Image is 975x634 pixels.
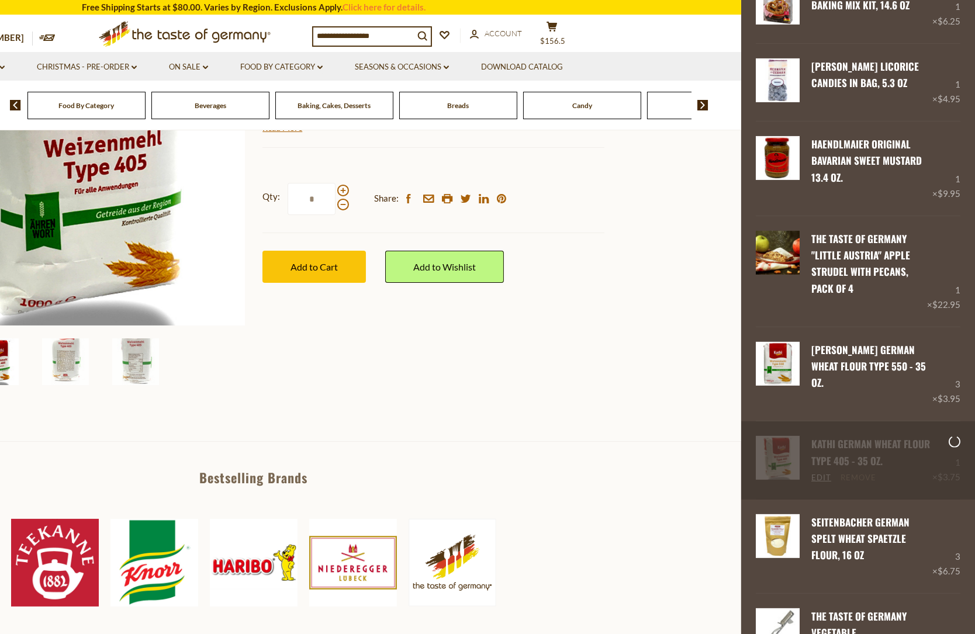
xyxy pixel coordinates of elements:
img: previous arrow [10,100,21,110]
span: Add to Cart [291,261,338,272]
span: Share: [374,191,399,206]
span: $22.95 [932,299,960,310]
a: Seasons & Occasions [355,61,449,74]
a: Haendlmaier Original Bavarian Sweet Mustard 13.4 oz. [756,136,800,201]
img: The Taste of Germany [409,519,496,606]
a: Baking, Cakes, Desserts [298,101,371,110]
span: $4.95 [938,93,960,104]
a: The Taste of Germany "Little Austria" Apple Strudel with Pecans, pack of 4 [756,231,800,312]
a: Haendlmaier Original Bavarian Sweet Mustard 13.4 oz. [811,137,922,185]
div: 3 × [932,342,960,407]
a: Christmas - PRE-ORDER [37,61,137,74]
a: Seitenbacher German Spelt Wheat Spaetzle Flour, 16 oz [811,515,910,563]
a: Hermann Licorice Candy [756,58,800,106]
span: $6.75 [938,566,960,576]
a: Seitenbacher German Spelt Wheat Spaetzle Flour, 16 oz [756,514,800,579]
img: Kathi German Wheat Flour Type 550 - 35 oz. [756,342,800,386]
div: 1 × [927,231,960,312]
img: Niederegger [309,519,397,607]
img: Kathi Wheat Flour Type 405 Description [42,338,89,385]
img: The Taste of Germany "Little Austria" Apple Strudel with Pecans, pack of 4 [756,231,800,275]
div: 3 × [932,514,960,579]
img: Kathi Wheat Flour Type 405 Nutrition Facts [112,338,159,385]
a: Account [470,27,522,40]
span: $9.95 [938,188,960,199]
img: Knorr [110,519,198,607]
img: next arrow [697,100,708,110]
div: 1 × [932,58,960,106]
a: Food By Category [59,101,115,110]
img: Teekanne [11,519,99,607]
span: Account [485,29,522,38]
a: On Sale [169,61,208,74]
img: Hermann Licorice Candy [756,58,800,102]
img: Haendlmaier Original Bavarian Sweet Mustard 13.4 oz. [756,136,800,180]
a: Add to Wishlist [385,251,504,283]
span: $3.95 [938,393,960,404]
a: Kathi German Wheat Flour Type 550 - 35 oz. [756,342,800,407]
span: $6.25 [938,16,960,26]
a: The Taste of Germany "Little Austria" Apple Strudel with Pecans, pack of 4 [811,231,910,296]
div: 1 × [932,136,960,201]
img: Haribo [210,519,298,607]
button: $156.5 [534,21,569,50]
input: Qty: [288,183,336,215]
a: [PERSON_NAME] German Wheat Flour Type 550 - 35 oz. [811,342,926,390]
a: Food By Category [240,61,323,74]
a: Breads [448,101,469,110]
a: Click here for details. [343,2,426,12]
button: Add to Cart [262,251,366,283]
img: Seitenbacher German Spelt Wheat Spaetzle Flour, 16 oz [756,514,800,558]
a: Candy [572,101,592,110]
a: Download Catalog [481,61,563,74]
strong: Qty: [262,189,280,204]
span: $156.5 [541,36,566,46]
a: [PERSON_NAME] Licorice Candies in Bag, 5.3 oz [811,59,919,90]
a: Beverages [195,101,226,110]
